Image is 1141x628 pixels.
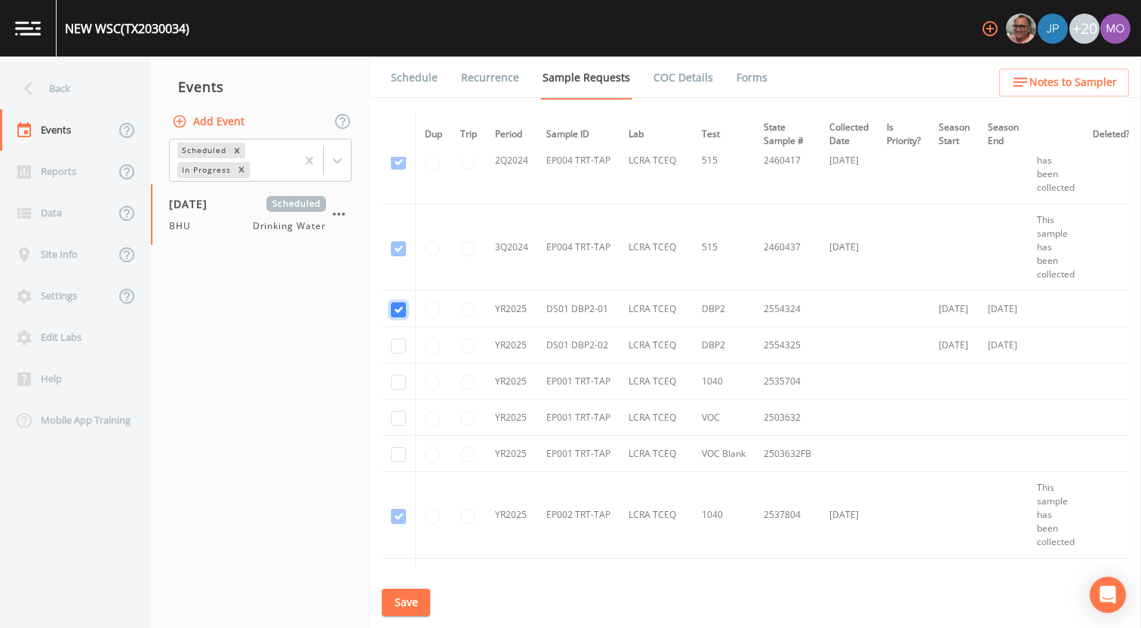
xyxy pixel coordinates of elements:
img: 41241ef155101aa6d92a04480b0d0000 [1038,14,1068,44]
td: LCRA TCEQ [620,472,693,559]
th: Sample ID [537,112,620,158]
td: LCRA TCEQ [620,436,693,472]
td: LCRA TCEQ [620,118,693,204]
td: LCRA TCEQ [620,291,693,327]
td: DBP2 [693,291,755,327]
th: Deleted? [1084,112,1139,158]
th: Is Priority? [878,112,930,158]
th: Trip [451,112,486,158]
td: 2460417 [755,118,820,204]
td: 2537804 [755,472,820,559]
td: YR2025 [486,363,537,400]
button: Notes to Sampler [999,69,1129,96]
img: logo [15,21,41,35]
button: Add Event [169,108,251,136]
a: Schedule [389,57,440,99]
td: [DATE] [820,204,878,291]
th: Season Start [930,112,979,158]
td: [DATE] [820,118,878,204]
td: [DATE] [979,327,1028,363]
th: State Sample # [755,112,820,158]
span: Notes to Sampler [1029,73,1117,92]
div: NEW WSC (TX2030034) [65,20,189,38]
td: [DATE] [930,291,979,327]
td: YR2025 [486,400,537,436]
div: +20 [1069,14,1099,44]
td: 2460437 [755,204,820,291]
td: 515 [693,204,755,291]
th: Period [486,112,537,158]
th: Dup [416,112,452,158]
td: YR2025 [486,327,537,363]
div: Events [151,68,370,106]
div: Remove In Progress [233,162,250,178]
td: 2503632FB [755,436,820,472]
td: 3Q2024 [486,204,537,291]
td: 2503632 [755,400,820,436]
span: Drinking Water [253,219,326,233]
span: [DATE] [169,196,218,212]
button: Save [382,589,430,617]
a: Forms [734,57,770,99]
td: VOC [693,400,755,436]
div: Open Intercom Messenger [1090,577,1126,613]
td: YR2025 [486,291,537,327]
a: [DATE]ScheduledBHUDrinking Water [151,184,370,246]
td: EP001 TRT-TAP [537,436,620,472]
td: 2535704 [755,363,820,400]
td: This sample has been collected [1028,204,1084,291]
td: 1040 [693,472,755,559]
a: Sample Requests [540,57,632,100]
td: DBP2 [693,327,755,363]
td: YR2025 [486,436,537,472]
div: Mike Franklin [1005,14,1037,44]
td: LCRA TCEQ [620,327,693,363]
a: Recurrence [459,57,521,99]
td: LCRA TCEQ [620,204,693,291]
td: [DATE] [820,472,878,559]
td: EP002 TRT-TAP [537,472,620,559]
td: LCRA TCEQ [620,400,693,436]
td: 2554325 [755,327,820,363]
span: Scheduled [266,196,326,212]
a: COC Details [651,57,715,99]
td: VOC Blank [693,436,755,472]
td: [DATE] [979,291,1028,327]
td: EP004 TRT-TAP [537,118,620,204]
td: 2Q2024 [486,118,537,204]
div: Scheduled [177,142,229,158]
td: This sample has been collected [1028,118,1084,204]
div: Remove Scheduled [229,142,245,158]
td: LCRA TCEQ [620,363,693,400]
div: Joshua gere Paul [1037,14,1069,44]
td: This sample has been collected [1028,472,1084,559]
div: In Progress [177,162,233,178]
th: Collected Date [820,112,878,158]
td: EP001 TRT-TAP [537,363,620,400]
td: 1040 [693,363,755,400]
img: 4e251478aba98ce068fb7eae8f78b90c [1100,14,1130,44]
img: e2d790fa78825a4bb76dcb6ab311d44c [1006,14,1036,44]
th: Season End [979,112,1028,158]
th: Lab [620,112,693,158]
td: DS01 DBP2-01 [537,291,620,327]
td: EP004 TRT-TAP [537,204,620,291]
td: EP001 TRT-TAP [537,400,620,436]
td: 515 [693,118,755,204]
td: DS01 DBP2-02 [537,327,620,363]
span: BHU [169,219,200,233]
td: [DATE] [930,327,979,363]
th: Test [693,112,755,158]
td: 2554324 [755,291,820,327]
td: YR2025 [486,472,537,559]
